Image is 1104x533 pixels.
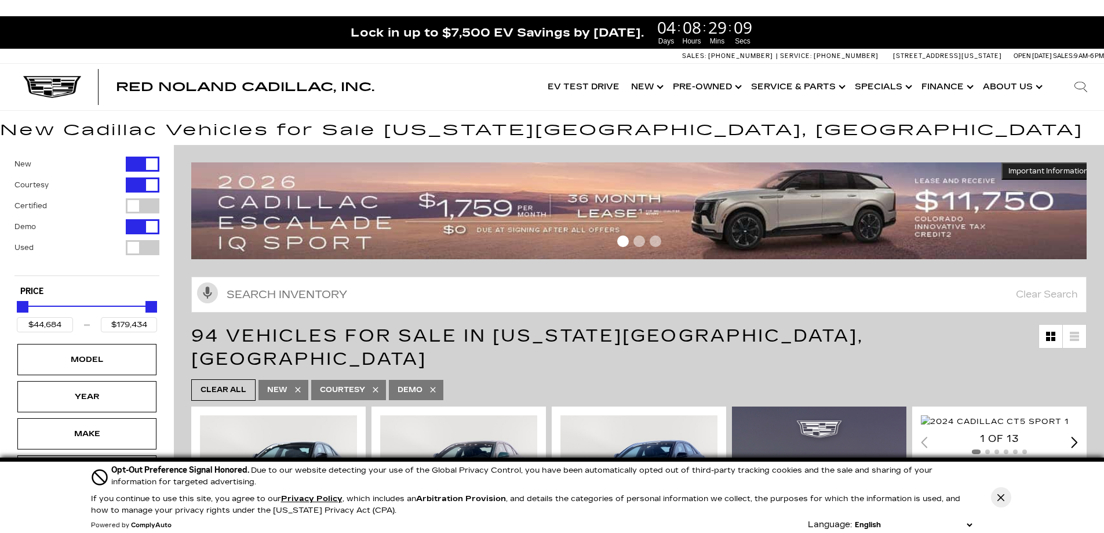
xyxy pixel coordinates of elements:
span: Go to slide 3 [650,235,661,247]
span: Courtesy [320,383,365,397]
span: 29 [706,19,728,35]
div: 1 of 13 [921,433,1078,445]
a: Close [1084,22,1098,36]
img: 2024 Cadillac CT5 Sport 1 [921,415,1069,428]
span: Secs [732,36,754,46]
span: Service: [780,52,812,60]
img: Cadillac Dark Logo with Cadillac White Text [23,76,81,98]
a: [STREET_ADDRESS][US_STATE] [893,52,1002,60]
a: Finance [916,64,977,110]
button: Important Information [1001,162,1095,180]
span: Mins [706,36,728,46]
div: MakeMake [17,418,156,449]
div: Year [58,390,116,403]
div: MileageMileage [17,455,156,487]
div: 1 / 2 [921,415,1080,429]
a: Red Noland Cadillac, Inc. [116,81,374,93]
div: Powered by [91,522,172,529]
label: Demo [14,221,36,233]
span: Hours [681,36,703,46]
a: Specials [849,64,916,110]
div: Maximum Price [145,301,157,313]
button: Close Button [991,487,1011,507]
label: Certified [14,200,47,212]
a: Pre-Owned [667,64,745,110]
input: Minimum [17,317,73,332]
span: : [703,19,706,36]
span: 04 [655,19,677,35]
input: Maximum [101,317,157,332]
span: Sales: [1053,52,1074,60]
span: Go to slide 1 [617,235,629,247]
label: New [14,158,31,170]
span: New [267,383,287,397]
div: Minimum Price [17,301,28,313]
input: Search Inventory [191,277,1087,313]
img: 2509-September-FOM-Escalade-IQ-Lease9 [191,162,1095,259]
a: Privacy Policy [281,494,343,503]
div: Make [58,427,116,440]
div: YearYear [17,381,156,412]
div: Model [58,353,116,366]
div: ModelModel [17,344,156,375]
strong: Arbitration Provision [416,494,506,503]
a: EV Test Drive [542,64,625,110]
svg: Click to toggle on voice search [197,282,218,303]
select: Language Select [852,519,975,531]
div: Price [17,297,157,332]
a: Sales: [PHONE_NUMBER] [682,53,776,59]
div: Language: [808,521,852,529]
span: 9 AM-6 PM [1074,52,1104,60]
span: Sales: [682,52,706,60]
span: Go to slide 2 [633,235,645,247]
label: Courtesy [14,179,49,191]
p: If you continue to use this site, you agree to our , which includes an , and details the categori... [91,494,960,515]
span: 94 Vehicles for Sale in [US_STATE][GEOGRAPHIC_DATA], [GEOGRAPHIC_DATA] [191,325,863,369]
div: Due to our website detecting your use of the Global Privacy Control, you have been automatically ... [111,464,975,488]
span: [PHONE_NUMBER] [814,52,879,60]
a: Service & Parts [745,64,849,110]
span: Important Information [1008,166,1088,176]
a: Service: [PHONE_NUMBER] [776,53,881,59]
span: : [728,19,732,36]
h5: Price [20,287,154,297]
span: : [677,19,681,36]
div: Next slide [1071,437,1078,448]
span: 08 [681,19,703,35]
a: New [625,64,667,110]
span: Clear All [201,383,246,397]
span: [PHONE_NUMBER] [708,52,773,60]
span: Red Noland Cadillac, Inc. [116,80,374,94]
label: Used [14,242,34,253]
div: Filter by Vehicle Type [14,157,159,275]
a: ComplyAuto [131,522,172,529]
span: Demo [398,383,422,397]
span: Days [655,36,677,46]
a: About Us [977,64,1046,110]
span: Open [DATE] [1014,52,1052,60]
span: Opt-Out Preference Signal Honored . [111,465,251,475]
span: 09 [732,19,754,35]
span: Lock in up to $7,500 EV Savings by [DATE]. [351,25,644,40]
